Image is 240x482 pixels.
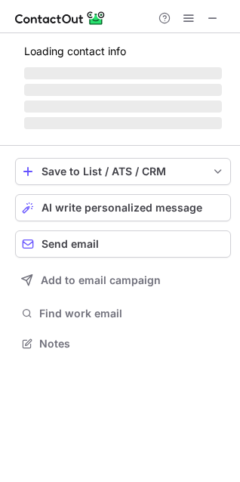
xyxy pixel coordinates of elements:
span: Add to email campaign [41,274,161,286]
span: ‌ [24,84,222,96]
span: ‌ [24,117,222,129]
span: ‌ [24,100,222,113]
button: Find work email [15,303,231,324]
span: Notes [39,337,225,351]
span: AI write personalized message [42,202,202,214]
button: AI write personalized message [15,194,231,221]
span: Find work email [39,307,225,320]
div: Save to List / ATS / CRM [42,165,205,178]
p: Loading contact info [24,45,222,57]
span: ‌ [24,67,222,79]
button: Send email [15,230,231,258]
button: save-profile-one-click [15,158,231,185]
button: Notes [15,333,231,354]
img: ContactOut v5.3.10 [15,9,106,27]
button: Add to email campaign [15,267,231,294]
span: Send email [42,238,99,250]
